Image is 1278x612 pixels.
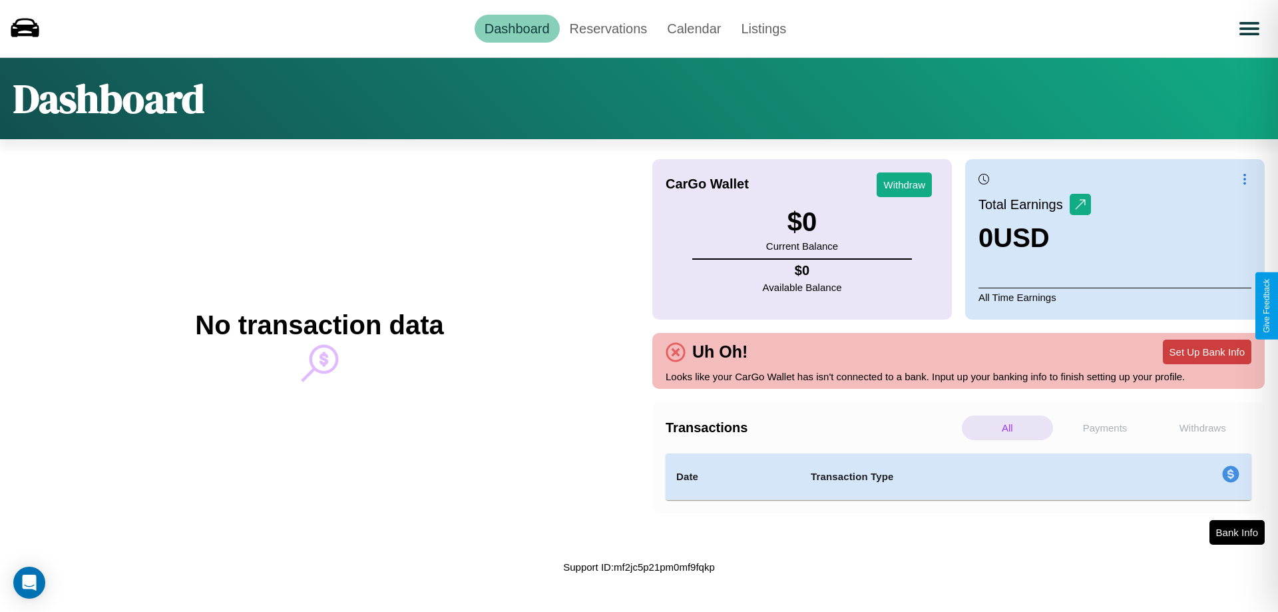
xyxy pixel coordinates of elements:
[1262,279,1271,333] div: Give Feedback
[560,15,658,43] a: Reservations
[475,15,560,43] a: Dashboard
[657,15,731,43] a: Calendar
[766,237,838,255] p: Current Balance
[1209,520,1265,545] button: Bank Info
[563,558,715,576] p: Support ID: mf2jc5p21pm0mf9fqkp
[666,176,749,192] h4: CarGo Wallet
[666,454,1251,500] table: simple table
[978,288,1251,306] p: All Time Earnings
[766,207,838,237] h3: $ 0
[686,342,754,362] h4: Uh Oh!
[978,223,1091,253] h3: 0 USD
[763,278,842,296] p: Available Balance
[978,192,1070,216] p: Total Earnings
[666,368,1251,386] p: Looks like your CarGo Wallet has isn't connected to a bank. Input up your banking info to finish ...
[877,172,932,197] button: Withdraw
[195,310,443,340] h2: No transaction data
[1163,340,1251,364] button: Set Up Bank Info
[1157,416,1248,440] p: Withdraws
[13,567,45,599] div: Open Intercom Messenger
[763,263,842,278] h4: $ 0
[1231,10,1268,47] button: Open menu
[962,416,1053,440] p: All
[666,420,958,436] h4: Transactions
[811,469,1113,485] h4: Transaction Type
[731,15,796,43] a: Listings
[13,71,204,126] h1: Dashboard
[676,469,789,485] h4: Date
[1060,416,1151,440] p: Payments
